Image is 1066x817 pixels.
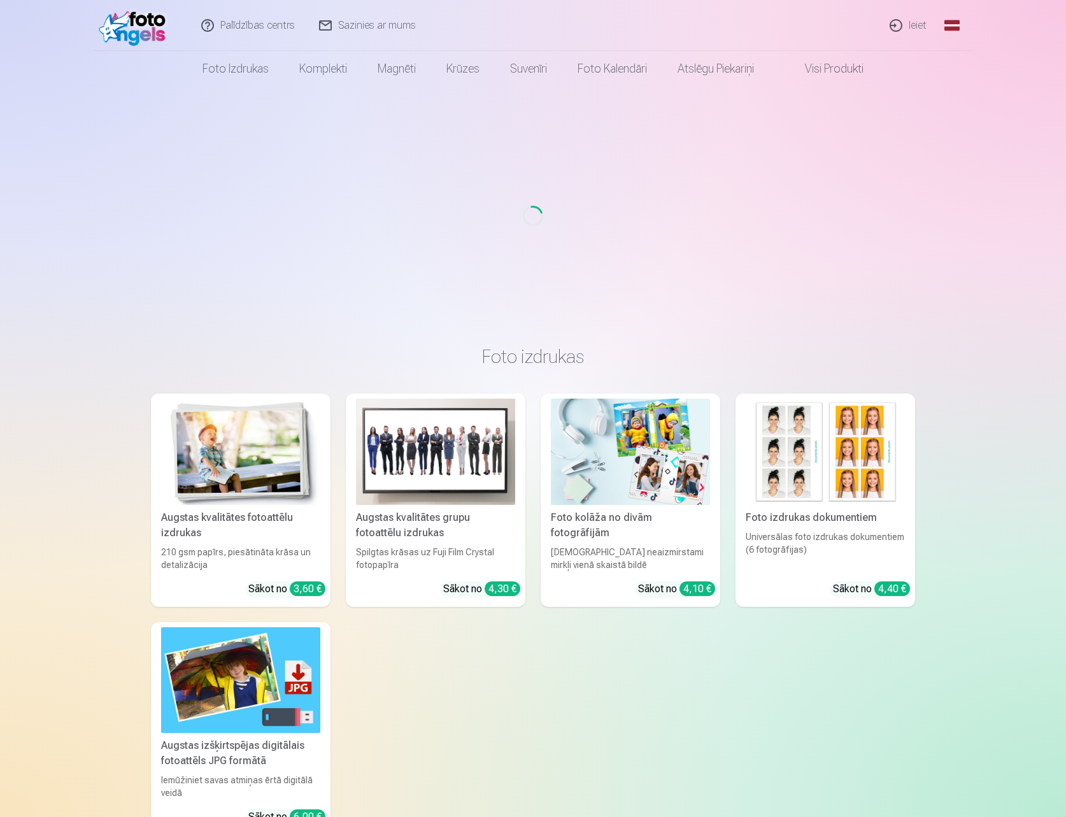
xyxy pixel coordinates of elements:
[551,399,710,505] img: Foto kolāža no divām fotogrāfijām
[362,51,431,87] a: Magnēti
[161,345,905,368] h3: Foto izdrukas
[874,581,910,596] div: 4,40 €
[284,51,362,87] a: Komplekti
[562,51,662,87] a: Foto kalendāri
[662,51,769,87] a: Atslēgu piekariņi
[248,581,325,597] div: Sākot no
[156,546,325,571] div: 210 gsm papīrs, piesātināta krāsa un detalizācija
[769,51,879,87] a: Visi produkti
[187,51,284,87] a: Foto izdrukas
[161,399,320,505] img: Augstas kvalitātes fotoattēlu izdrukas
[546,510,715,541] div: Foto kolāža no divām fotogrāfijām
[638,581,715,597] div: Sākot no
[833,581,910,597] div: Sākot no
[290,581,325,596] div: 3,60 €
[151,394,330,607] a: Augstas kvalitātes fotoattēlu izdrukasAugstas kvalitātes fotoattēlu izdrukas210 gsm papīrs, piesā...
[736,394,915,607] a: Foto izdrukas dokumentiemFoto izdrukas dokumentiemUniversālas foto izdrukas dokumentiem (6 fotogr...
[99,5,172,46] img: /fa1
[346,394,525,607] a: Augstas kvalitātes grupu fotoattēlu izdrukasAugstas kvalitātes grupu fotoattēlu izdrukasSpilgtas ...
[741,530,910,571] div: Universālas foto izdrukas dokumentiem (6 fotogrāfijas)
[351,510,520,541] div: Augstas kvalitātes grupu fotoattēlu izdrukas
[546,546,715,571] div: [DEMOGRAPHIC_DATA] neaizmirstami mirkļi vienā skaistā bildē
[356,399,515,505] img: Augstas kvalitātes grupu fotoattēlu izdrukas
[541,394,720,607] a: Foto kolāža no divām fotogrāfijāmFoto kolāža no divām fotogrāfijām[DEMOGRAPHIC_DATA] neaizmirstam...
[443,581,520,597] div: Sākot no
[485,581,520,596] div: 4,30 €
[156,738,325,769] div: Augstas izšķirtspējas digitālais fotoattēls JPG formātā
[156,774,325,799] div: Iemūžiniet savas atmiņas ērtā digitālā veidā
[495,51,562,87] a: Suvenīri
[741,510,910,525] div: Foto izdrukas dokumentiem
[156,510,325,541] div: Augstas kvalitātes fotoattēlu izdrukas
[431,51,495,87] a: Krūzes
[351,546,520,571] div: Spilgtas krāsas uz Fuji Film Crystal fotopapīra
[161,627,320,734] img: Augstas izšķirtspējas digitālais fotoattēls JPG formātā
[679,581,715,596] div: 4,10 €
[746,399,905,505] img: Foto izdrukas dokumentiem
